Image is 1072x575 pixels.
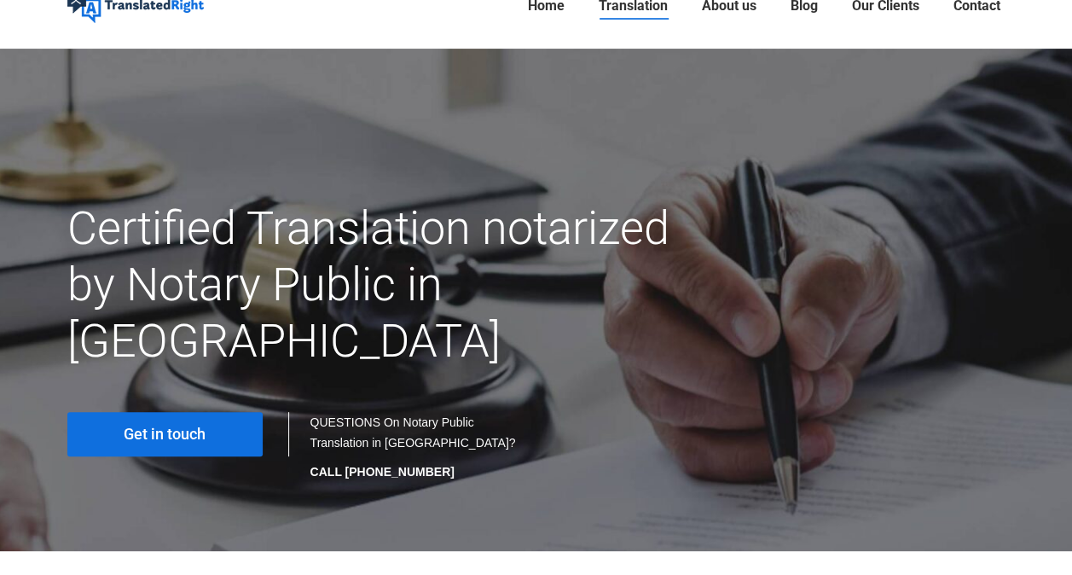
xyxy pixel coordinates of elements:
[124,426,206,443] span: Get in touch
[310,465,455,479] strong: CALL [PHONE_NUMBER]
[67,412,263,456] a: Get in touch
[67,200,684,369] h1: Certified Translation notarized by Notary Public in [GEOGRAPHIC_DATA]
[310,412,519,482] div: QUESTIONS On Notary Public Translation in [GEOGRAPHIC_DATA]?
